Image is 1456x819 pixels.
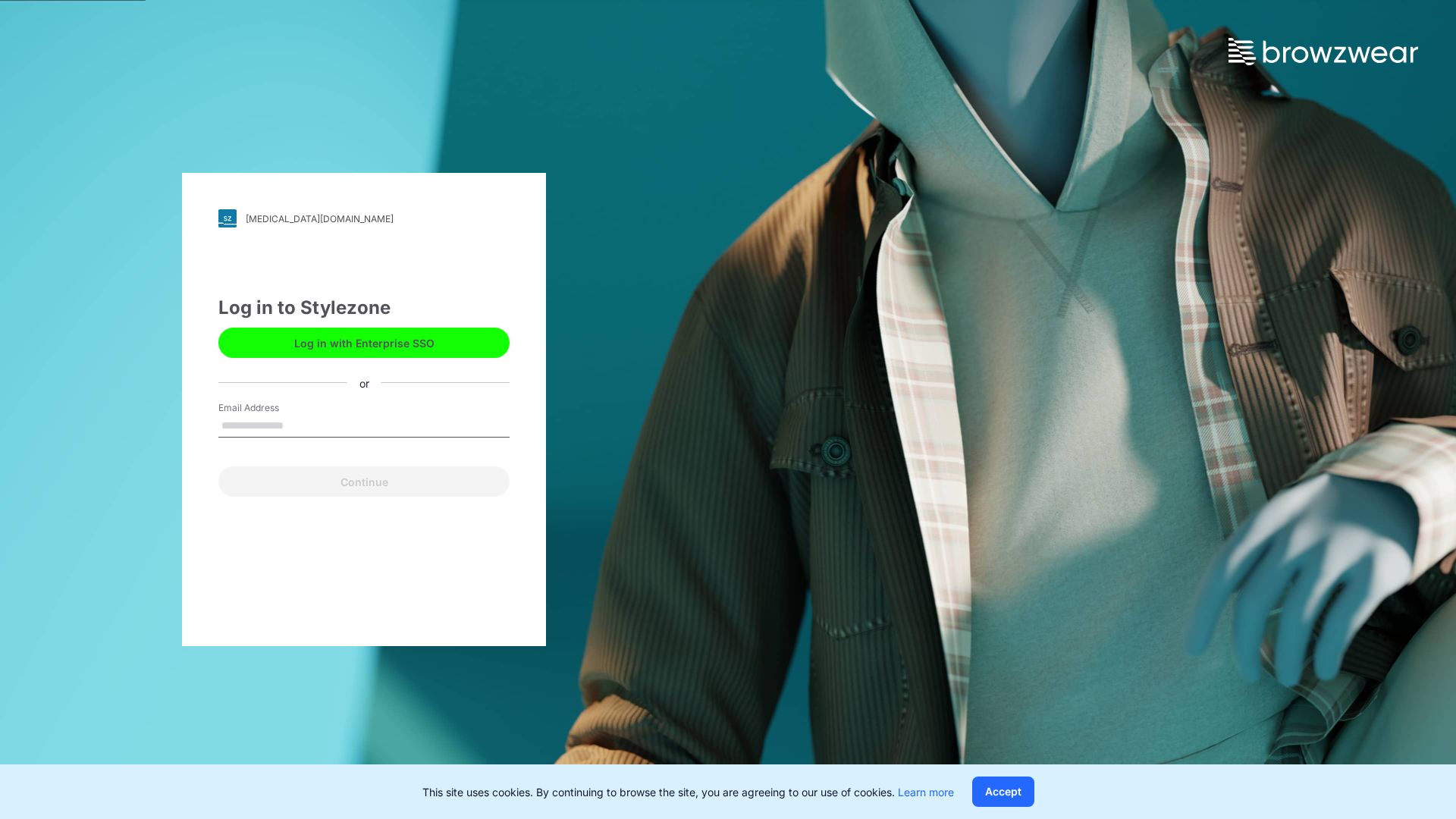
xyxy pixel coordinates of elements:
[218,294,510,322] div: Log in to Stylezone
[218,209,237,227] img: svg+xml;base64,PHN2ZyB3aWR0aD0iMjgiIGhlaWdodD0iMjgiIHZpZXdCb3g9IjAgMCAyOCAyOCIgZmlsbD0ibm9uZSIgeG...
[422,784,954,800] p: This site uses cookies. By continuing to browse the site, you are agreeing to our use of cookies.
[246,213,394,224] div: [MEDICAL_DATA][DOMAIN_NAME]
[347,375,381,391] div: or
[1228,38,1418,65] img: browzwear-logo.73288ffb.svg
[972,777,1034,807] button: Accept
[898,786,954,799] a: Learn more
[218,328,510,358] button: Log in with Enterprise SSO
[218,209,510,227] a: [MEDICAL_DATA][DOMAIN_NAME]
[218,401,325,415] label: Email Address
